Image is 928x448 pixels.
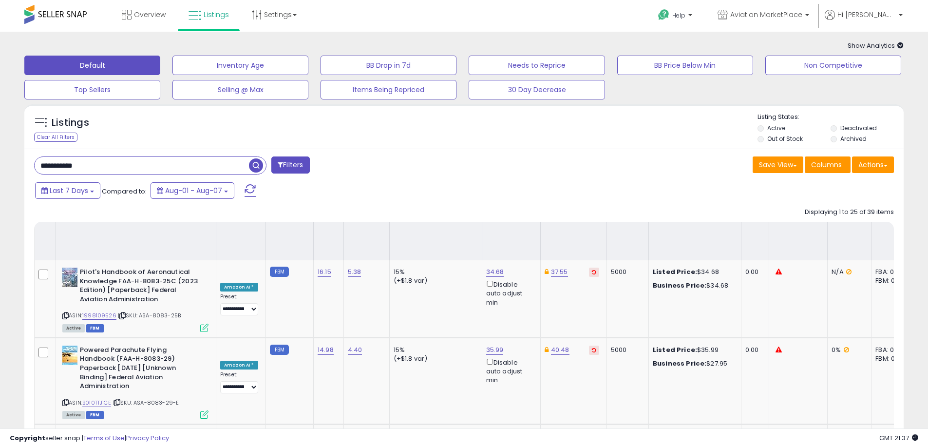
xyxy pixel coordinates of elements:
small: FBM [270,345,289,355]
div: Displaying 1 to 25 of 39 items [805,208,894,217]
a: Help [650,1,702,32]
b: Listed Price: [653,267,697,276]
div: (+$1.8 var) [394,276,474,285]
div: FBA: 0 [875,268,908,276]
span: | SKU: ASA-8083-25B [118,312,181,319]
a: 4.40 [348,345,362,355]
button: Needs to Reprice [469,56,605,75]
b: Business Price: [653,281,706,290]
span: Aviation MarketPlace [730,10,802,19]
span: All listings currently available for purchase on Amazon [62,411,85,419]
span: Hi [PERSON_NAME] [837,10,896,19]
label: Out of Stock [767,135,803,143]
b: Pilot's Handbook of Aeronautical Knowledge FAA-H-8083-25C (2023 Edition) [Paperback] Federal Avia... [80,268,198,306]
div: Clear All Filters [34,133,77,142]
a: 35.99 [486,345,504,355]
button: Filters [271,156,309,174]
h5: Listings [52,116,89,130]
button: Selling @ Max [172,80,308,99]
button: Last 7 Days [35,182,100,199]
button: 30 Day Decrease [469,80,605,99]
span: Listings [204,10,229,19]
p: Listing States: [758,113,904,122]
a: 5.38 [348,267,361,277]
b: Business Price: [653,359,706,368]
span: Aug-01 - Aug-07 [165,186,222,195]
div: Preset: [220,371,258,393]
span: Overview [134,10,166,19]
a: 1998109526 [82,312,116,320]
a: B010TTJ1CE [82,399,111,407]
img: 51-+VZXFkEL._SL40_.jpg [62,346,77,365]
span: All listings currently available for purchase on Amazon [62,324,85,332]
div: FBA: 0 [875,346,908,354]
a: Terms of Use [83,433,125,443]
div: Disable auto adjust min [486,279,533,307]
a: Privacy Policy [126,433,169,443]
b: Listed Price: [653,345,697,354]
div: Disable auto adjust min [486,357,533,385]
strong: Copyright [10,433,45,443]
a: 37.55 [551,267,568,277]
button: BB Drop in 7d [321,56,456,75]
div: ASIN: [62,268,208,331]
div: Preset: [220,293,258,315]
button: BB Price Below Min [617,56,753,75]
label: Archived [840,135,867,143]
div: ASIN: [62,346,208,418]
small: FBM [270,267,289,277]
div: N/A [832,268,864,276]
div: 5000 [611,346,641,354]
button: Save View [753,156,803,173]
a: 40.48 [551,345,569,355]
div: Amazon AI * [220,283,258,292]
div: 0.00 [745,346,761,354]
span: 2025-08-15 21:37 GMT [879,433,918,443]
span: Columns [811,160,842,170]
button: Default [24,56,160,75]
a: Hi [PERSON_NAME] [825,10,903,32]
div: 0% [832,346,864,354]
div: (+$1.8 var) [394,354,474,363]
button: Aug-01 - Aug-07 [151,182,234,199]
span: Compared to: [102,187,147,196]
i: Get Help [658,9,670,21]
a: 14.98 [318,345,334,355]
label: Deactivated [840,124,877,132]
div: $34.68 [653,268,734,276]
button: Top Sellers [24,80,160,99]
a: 34.68 [486,267,504,277]
button: Columns [805,156,851,173]
button: Inventory Age [172,56,308,75]
span: FBM [86,324,104,332]
button: Actions [852,156,894,173]
div: 15% [394,346,474,354]
span: Help [672,11,685,19]
div: 0.00 [745,268,761,276]
a: 16.15 [318,267,331,277]
span: | SKU: ASA-8083-29-E [113,399,179,407]
div: $27.95 [653,359,734,368]
span: Last 7 Days [50,186,88,195]
div: Amazon AI * [220,361,258,370]
div: $35.99 [653,346,734,354]
div: FBM: 0 [875,276,908,285]
div: seller snap | | [10,434,169,443]
button: Items Being Repriced [321,80,456,99]
span: Show Analytics [848,41,904,50]
img: 51lymOZ13vL._SL40_.jpg [62,268,77,287]
div: 15% [394,268,474,276]
span: FBM [86,411,104,419]
b: Powered Parachute Flying Handbook (FAA-H-8083-29) Paperback [DATE] [Unknown Binding] Federal Avia... [80,346,198,393]
label: Active [767,124,785,132]
div: FBM: 0 [875,354,908,363]
button: Non Competitive [765,56,901,75]
div: $34.68 [653,281,734,290]
div: 5000 [611,268,641,276]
